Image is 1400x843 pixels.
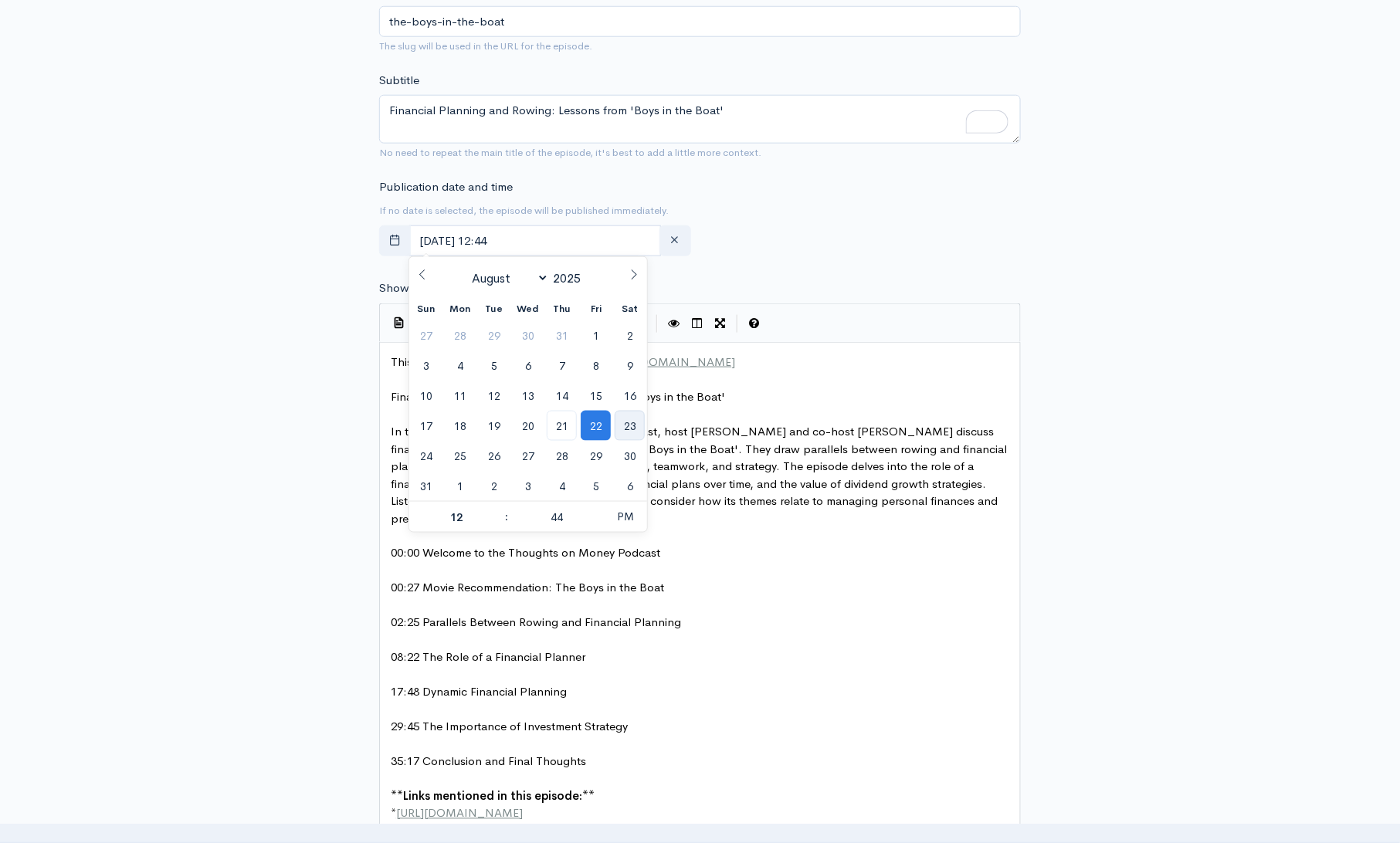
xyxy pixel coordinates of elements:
span: August 2, 2025 [615,320,645,350]
button: Toggle Preview [663,312,686,335]
span: Wed [511,304,545,314]
label: Publication date and time [379,178,513,196]
button: Toggle Fullscreen [709,312,732,335]
span: August 7, 2025 [547,350,577,381]
span: 08:22 The Role of a Financial Planner [391,650,585,665]
span: September 5, 2025 [581,471,611,501]
span: Mon [443,304,477,314]
span: August 28, 2025 [547,441,577,471]
span: August 23, 2025 [615,411,645,441]
span: In this episode of the Thoughts on Money Podcast, host [PERSON_NAME] and co-host [PERSON_NAME] di... [391,424,1010,526]
span: August 15, 2025 [581,381,611,411]
span: August 20, 2025 [514,411,544,441]
span: August 4, 2025 [446,350,476,381]
span: August 21, 2025 [547,411,577,441]
label: Subtitle [379,72,419,90]
small: If no date is selected, the episode will be published immediately. [379,204,669,217]
span: September 1, 2025 [446,471,476,501]
span: August 25, 2025 [446,441,476,471]
span: July 30, 2025 [514,320,544,350]
input: Hour [409,502,504,533]
span: August 3, 2025 [412,350,442,381]
span: August 19, 2025 [480,411,510,441]
span: August 9, 2025 [615,350,645,381]
span: August 5, 2025 [480,350,510,381]
input: title-of-episode [379,6,1021,38]
small: The slug will be used in the URL for the episode. [379,39,592,52]
input: Minute [509,502,604,533]
span: August 22, 2025 [581,411,611,441]
span: : [504,501,509,532]
span: This week's blogpost - [391,354,735,369]
button: Toggle Side by Side [686,312,709,335]
span: 17:48 Dynamic Financial Planning [391,685,567,699]
span: Thu [545,304,579,314]
span: September 4, 2025 [547,471,577,501]
span: August 12, 2025 [480,381,510,411]
input: Year [549,270,591,286]
span: August 31, 2025 [412,471,442,501]
span: 00:00 Welcome to the Thoughts on Money Podcast [391,546,660,560]
span: Links mentioned in this episode: [403,789,582,804]
span: Sat [613,304,647,314]
span: August 13, 2025 [514,381,544,411]
i: | [656,315,658,333]
span: August 1, 2025 [581,320,611,350]
button: Markdown Guide [743,312,766,335]
span: August 26, 2025 [480,441,510,471]
span: July 31, 2025 [547,320,577,350]
span: 29:45 The Importance of Investment Strategy [391,719,628,734]
span: September 2, 2025 [480,471,510,501]
span: August 8, 2025 [581,350,611,381]
label: Show notes [379,279,442,297]
span: Tue [477,304,511,314]
span: 00:27 Movie Recommendation: The Boys in the Boat [391,581,664,595]
span: [URL][DOMAIN_NAME] [396,806,523,821]
button: Insert Show Notes Template [388,311,411,334]
span: August 17, 2025 [412,411,442,441]
span: 35:17 Conclusion and Final Thoughts [391,754,586,769]
button: toggle [379,225,411,257]
span: 02:25 Parallels Between Rowing and Financial Planning [391,615,681,630]
i: | [737,315,738,333]
span: July 28, 2025 [446,320,476,350]
textarea: To enrich screen reader interactions, please activate Accessibility in Grammarly extension settings [379,95,1021,144]
span: September 3, 2025 [514,471,544,501]
span: August 11, 2025 [446,381,476,411]
span: August 14, 2025 [547,381,577,411]
span: August 29, 2025 [581,441,611,471]
span: July 27, 2025 [412,320,442,350]
select: Month [466,269,550,287]
span: August 10, 2025 [412,381,442,411]
span: August 27, 2025 [514,441,544,471]
span: August 18, 2025 [446,411,476,441]
span: Sun [409,304,443,314]
span: August 30, 2025 [615,441,645,471]
span: Fri [579,304,613,314]
span: August 16, 2025 [615,381,645,411]
button: clear [659,225,691,257]
span: September 6, 2025 [615,471,645,501]
span: August 24, 2025 [412,441,442,471]
span: Financial Planning and Rowing: Lessons from 'Boys in the Boat' [391,389,725,404]
span: July 29, 2025 [480,320,510,350]
span: Click to toggle [605,501,647,532]
span: August 6, 2025 [514,350,544,381]
small: No need to repeat the main title of the episode, it's best to add a little more context. [379,146,761,159]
